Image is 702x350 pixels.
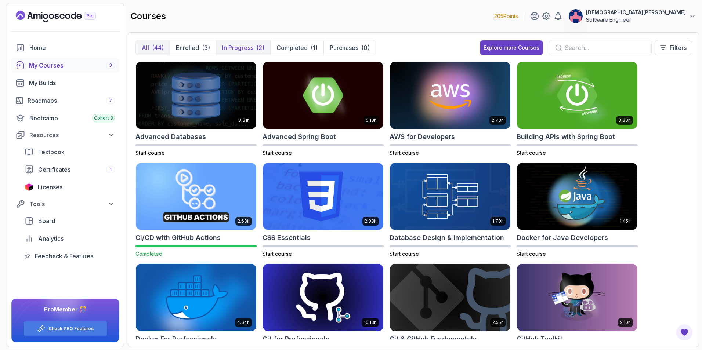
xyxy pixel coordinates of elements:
img: Docker For Professionals card [136,264,256,331]
img: CI/CD with GitHub Actions card [136,163,256,230]
img: Advanced Databases card [136,62,256,129]
p: 10.13h [364,320,377,325]
span: Start course [517,150,546,156]
a: licenses [20,180,119,194]
span: Start course [390,251,419,257]
input: Search... [565,43,645,52]
div: My Builds [29,79,115,87]
span: Start course [263,150,292,156]
span: Start course [390,150,419,156]
p: In Progress [222,43,253,52]
h2: Git for Professionals [263,334,329,344]
h2: GitHub Toolkit [517,334,562,344]
span: Board [38,216,55,225]
div: Bootcamp [29,114,115,123]
button: All(44) [136,40,170,55]
div: (2) [256,43,264,52]
p: Filters [670,43,687,52]
p: 2.63h [238,218,250,224]
h2: CI/CD with GitHub Actions [135,233,221,243]
a: analytics [20,231,119,246]
button: Tools [11,197,119,211]
span: 1 [110,167,112,172]
img: AWS for Developers card [390,62,510,129]
a: certificates [20,162,119,177]
span: Licenses [38,183,62,192]
h2: Building APIs with Spring Boot [517,132,615,142]
div: (3) [202,43,210,52]
img: GitHub Toolkit card [517,264,637,331]
button: In Progress(2) [216,40,270,55]
a: board [20,214,119,228]
img: user profile image [569,9,583,23]
span: Completed [135,251,162,257]
span: Start course [135,150,165,156]
a: roadmaps [11,93,119,108]
h2: courses [131,10,166,22]
div: Roadmaps [28,96,115,105]
p: 4.64h [237,320,250,325]
span: 7 [109,98,112,103]
button: Resources [11,128,119,142]
h2: Database Design & Implementation [390,233,504,243]
p: 2.08h [365,218,377,224]
button: Filters [655,40,691,55]
img: jetbrains icon [25,183,33,191]
img: Building APIs with Spring Boot card [517,62,637,129]
a: builds [11,76,119,90]
button: Purchases(0) [323,40,376,55]
p: 2.55h [492,320,504,325]
p: Software Engineer [586,16,686,23]
div: My Courses [29,61,115,70]
h2: Advanced Databases [135,132,206,142]
span: Cohort 3 [94,115,113,121]
div: (0) [361,43,370,52]
a: Check PRO Features [48,326,94,332]
img: Database Design & Implementation card [390,163,510,230]
p: 205 Points [494,12,518,20]
p: Completed [276,43,308,52]
p: 5.18h [366,117,377,123]
button: Check PRO Features [23,321,107,336]
h2: Docker for Java Developers [517,233,608,243]
button: Open Feedback Button [676,324,693,341]
h2: Git & GitHub Fundamentals [390,334,477,344]
button: user profile image[DEMOGRAPHIC_DATA][PERSON_NAME]Software Engineer [568,9,696,23]
p: 8.31h [238,117,250,123]
img: Docker for Java Developers card [517,163,637,230]
div: (44) [152,43,164,52]
h2: Docker For Professionals [135,334,217,344]
button: Completed(1) [270,40,323,55]
p: All [142,43,149,52]
img: Advanced Spring Boot card [263,62,383,129]
a: bootcamp [11,111,119,125]
a: textbook [20,145,119,159]
p: 1.70h [492,218,504,224]
a: CI/CD with GitHub Actions card2.63hCI/CD with GitHub ActionsCompleted [135,163,257,258]
p: 2.73h [492,117,504,123]
span: Feedback & Features [35,252,93,260]
span: Start course [517,251,546,257]
div: Resources [29,131,115,139]
p: 2.10h [620,320,631,325]
p: Purchases [330,43,358,52]
p: [DEMOGRAPHIC_DATA][PERSON_NAME] [586,9,686,16]
span: 3 [109,62,112,68]
span: Textbook [38,147,65,156]
div: Explore more Courses [484,44,539,51]
img: Git for Professionals card [263,264,383,331]
button: Explore more Courses [480,40,543,55]
img: Git & GitHub Fundamentals card [390,264,510,331]
a: Landing page [16,11,113,22]
p: 3.30h [618,117,631,123]
a: home [11,40,119,55]
div: (1) [311,43,318,52]
span: Certificates [38,165,70,174]
a: feedback [20,249,119,263]
p: 1.45h [620,218,631,224]
span: Analytics [38,234,64,243]
h2: Advanced Spring Boot [263,132,336,142]
div: Home [29,43,115,52]
p: Enrolled [176,43,199,52]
